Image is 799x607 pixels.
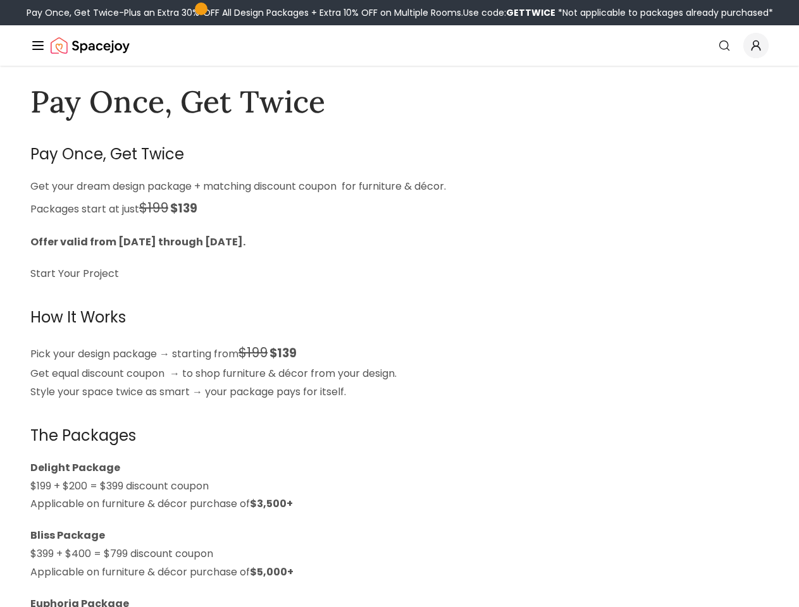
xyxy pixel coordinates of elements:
[30,459,769,513] p: $199 + $200 = $399 discount coupon Applicable on furniture & décor purchase of
[238,343,268,362] span: $199
[139,199,168,217] span: $199
[30,303,769,331] h2: How It Works
[250,565,294,579] strong: $5,000+
[30,83,769,120] h1: Pay Once, Get Twice
[30,528,105,543] strong: Bliss Package
[30,422,769,449] h2: The Packages
[506,6,555,19] b: GETTWICE
[30,140,769,168] h2: Pay Once, Get Twice
[30,25,769,66] nav: Global
[51,33,130,58] img: Spacejoy Logo
[30,527,769,581] p: $399 + $400 = $799 discount coupon Applicable on furniture & décor purchase of
[30,265,769,283] p: Start Your Project
[555,6,773,19] span: *Not applicable to packages already purchased*
[30,235,245,249] strong: Offer valid from [DATE] through [DATE].
[250,496,293,511] strong: $3,500+
[170,200,197,217] span: $139
[269,345,297,362] span: $139
[30,460,120,475] strong: Delight Package
[51,33,130,58] a: Spacejoy
[30,178,769,220] p: Get your dream design package + matching discount coupon for furniture & décor. Packages start at...
[463,6,555,19] span: Use code:
[30,341,769,402] p: Pick your design package → starting from Get equal discount coupon → to shop furniture & décor fr...
[27,6,773,19] div: Pay Once, Get Twice-Plus an Extra 30% OFF All Design Packages + Extra 10% OFF on Multiple Rooms.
